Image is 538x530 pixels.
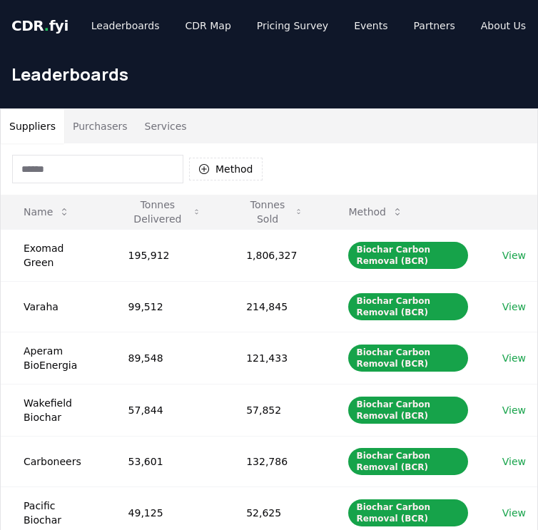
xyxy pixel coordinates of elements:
[470,13,537,39] a: About Us
[106,332,224,384] td: 89,548
[189,158,263,180] button: Method
[502,403,526,417] a: View
[117,198,213,226] button: Tonnes Delivered
[1,384,106,436] td: Wakefield Biochar
[80,13,171,39] a: Leaderboards
[11,17,68,34] span: CDR fyi
[64,109,136,143] button: Purchasers
[348,448,467,475] div: Biochar Carbon Removal (BCR)
[337,198,415,226] button: Method
[342,13,399,39] a: Events
[1,109,64,143] button: Suppliers
[11,16,68,36] a: CDR.fyi
[1,281,106,332] td: Varaha
[348,397,467,424] div: Biochar Carbon Removal (BCR)
[502,351,526,365] a: View
[106,436,224,486] td: 53,601
[402,13,467,39] a: Partners
[502,506,526,520] a: View
[235,198,314,226] button: Tonnes Sold
[106,229,224,281] td: 195,912
[348,242,467,269] div: Biochar Carbon Removal (BCR)
[223,332,325,384] td: 121,433
[106,281,224,332] td: 99,512
[12,198,81,226] button: Name
[245,13,340,39] a: Pricing Survey
[44,17,49,34] span: .
[502,300,526,314] a: View
[348,345,467,372] div: Biochar Carbon Removal (BCR)
[174,13,243,39] a: CDR Map
[136,109,196,143] button: Services
[348,293,467,320] div: Biochar Carbon Removal (BCR)
[502,248,526,263] a: View
[1,332,106,384] td: Aperam BioEnergia
[223,229,325,281] td: 1,806,327
[223,384,325,436] td: 57,852
[1,436,106,486] td: Carboneers
[106,384,224,436] td: 57,844
[11,63,527,86] h1: Leaderboards
[502,454,526,469] a: View
[223,436,325,486] td: 132,786
[223,281,325,332] td: 214,845
[348,499,467,526] div: Biochar Carbon Removal (BCR)
[1,229,106,281] td: Exomad Green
